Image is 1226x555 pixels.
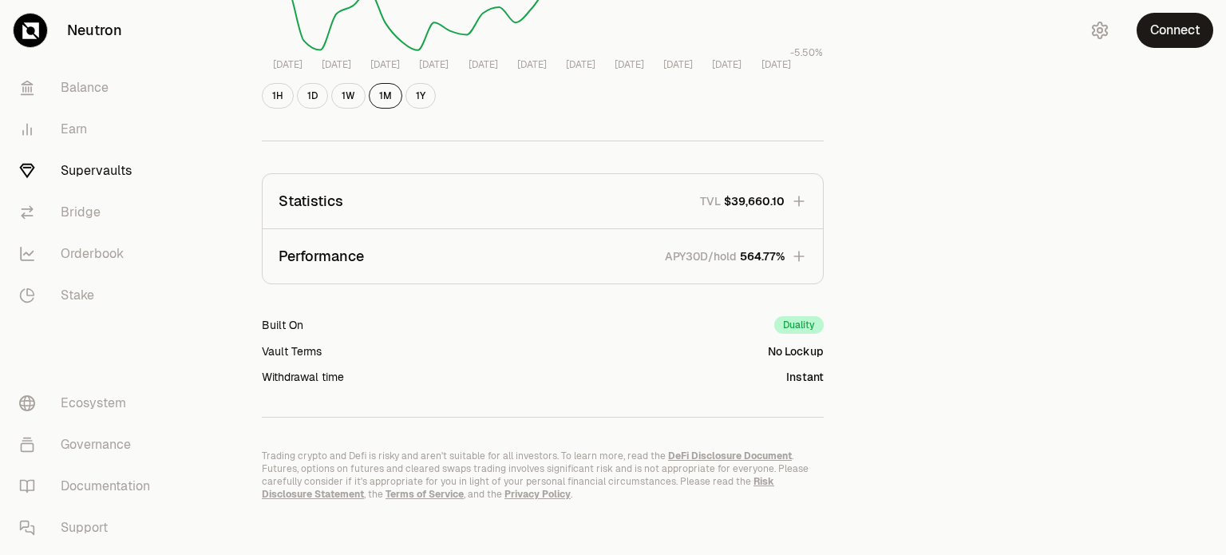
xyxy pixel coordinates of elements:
[761,58,791,71] tspan: [DATE]
[786,369,824,385] div: Instant
[273,58,303,71] tspan: [DATE]
[262,450,824,462] p: Trading crypto and Defi is risky and aren't suitable for all investors. To learn more, read the .
[369,83,402,109] button: 1M
[1137,13,1213,48] button: Connect
[700,193,721,209] p: TVL
[668,450,792,462] a: DeFi Disclosure Document
[6,233,172,275] a: Orderbook
[419,58,449,71] tspan: [DATE]
[322,58,351,71] tspan: [DATE]
[6,424,172,466] a: Governance
[386,488,464,501] a: Terms of Service
[279,190,343,212] p: Statistics
[262,317,303,333] div: Built On
[331,83,366,109] button: 1W
[262,369,344,385] div: Withdrawal time
[6,192,172,233] a: Bridge
[665,248,737,264] p: APY30D/hold
[6,507,172,549] a: Support
[712,58,742,71] tspan: [DATE]
[6,150,172,192] a: Supervaults
[370,58,400,71] tspan: [DATE]
[6,383,172,424] a: Ecosystem
[405,83,436,109] button: 1Y
[262,475,774,501] a: Risk Disclosure Statement
[517,58,547,71] tspan: [DATE]
[663,58,693,71] tspan: [DATE]
[6,275,172,316] a: Stake
[790,46,823,59] tspan: -5.50%
[724,193,785,209] span: $39,660.10
[740,248,785,264] span: 564.77%
[615,58,644,71] tspan: [DATE]
[6,109,172,150] a: Earn
[768,343,824,359] div: No Lockup
[774,316,824,334] div: Duality
[279,245,364,268] p: Performance
[6,466,172,507] a: Documentation
[504,488,571,501] a: Privacy Policy
[262,343,322,359] div: Vault Terms
[263,229,823,283] button: PerformanceAPY30D/hold564.77%
[262,83,294,109] button: 1H
[297,83,328,109] button: 1D
[263,174,823,228] button: StatisticsTVL$39,660.10
[469,58,498,71] tspan: [DATE]
[6,67,172,109] a: Balance
[262,462,824,501] p: Futures, options on futures and cleared swaps trading involves significant risk and is not approp...
[566,58,595,71] tspan: [DATE]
